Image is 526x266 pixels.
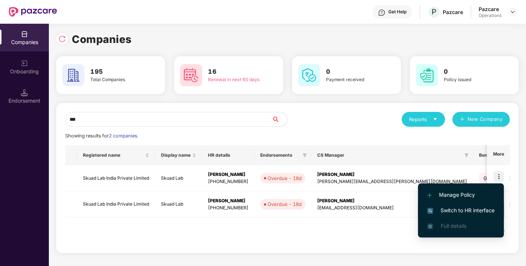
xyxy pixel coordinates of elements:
div: Operations [479,13,502,19]
img: svg+xml;base64,PHN2ZyB4bWxucz0iaHR0cDovL3d3dy53My5vcmcvMjAwMC9zdmciIHdpZHRoPSI2MCIgaGVpZ2h0PSI2MC... [416,64,438,86]
td: Skuad Lab [155,165,202,192]
h3: 0 [326,67,380,77]
th: More [487,145,510,165]
h3: 195 [90,67,144,77]
span: Showing results for [65,133,138,139]
div: [PERSON_NAME] [317,197,467,205]
span: filter [463,151,470,160]
td: Skuad Lab [155,192,202,218]
span: filter [302,153,307,157]
img: svg+xml;base64,PHN2ZyB4bWxucz0iaHR0cDovL3d3dy53My5vcmcvMjAwMC9zdmciIHdpZHRoPSI2MCIgaGVpZ2h0PSI2MC... [62,64,84,86]
div: Renewal in next 60 days [208,76,262,83]
div: [PERSON_NAME] [208,197,248,205]
div: Total Companies [90,76,144,83]
img: svg+xml;base64,PHN2ZyBpZD0iRHJvcGRvd24tMzJ4MzIiIHhtbG5zPSJodHRwOi8vd3d3LnczLm9yZy8yMDAwL3N2ZyIgd2... [510,9,516,15]
td: Skuad Lab India Private Limited [77,165,155,192]
th: HR details [202,145,254,165]
img: svg+xml;base64,PHN2ZyBpZD0iQ29tcGFuaWVzIiB4bWxucz0iaHR0cDovL3d3dy53My5vcmcvMjAwMC9zdmciIHdpZHRoPS... [21,30,28,38]
div: Reports [409,116,438,123]
span: plus [460,117,465,123]
span: Display name [161,152,191,158]
span: P [432,7,436,16]
img: svg+xml;base64,PHN2ZyBpZD0iUmVsb2FkLTMyeDMyIiB4bWxucz0iaHR0cDovL3d3dy53My5vcmcvMjAwMC9zdmciIHdpZH... [58,35,66,43]
span: filter [464,153,469,157]
td: Skuad Lab India Private Limited [77,192,155,218]
img: svg+xml;base64,PHN2ZyBpZD0iSGVscC0zMngzMiIgeG1sbnM9Imh0dHA6Ly93d3cudzMub3JnLzIwMDAvc3ZnIiB3aWR0aD... [378,9,385,16]
div: [PERSON_NAME] [208,171,248,178]
div: Get Help [388,9,406,15]
div: [PERSON_NAME] [317,171,467,178]
div: Overdue - 18d [268,174,302,182]
span: CS Manager [317,152,461,158]
img: icon [493,171,504,182]
img: svg+xml;base64,PHN2ZyB4bWxucz0iaHR0cDovL3d3dy53My5vcmcvMjAwMC9zdmciIHdpZHRoPSIxNi4zNjMiIGhlaWdodD... [427,223,433,229]
h1: Companies [72,31,132,47]
span: Endorsements [260,152,299,158]
div: Pazcare [479,6,502,13]
div: Payment received [326,76,380,83]
h3: 0 [444,67,498,77]
span: right [502,229,506,233]
th: Registered name [77,145,155,165]
img: svg+xml;base64,PHN2ZyB3aWR0aD0iMTQuNSIgaGVpZ2h0PSIxNC41IiB2aWV3Qm94PSIwIDAgMTYgMTYiIGZpbGw9Im5vbm... [21,89,28,96]
span: Manage Policy [427,191,495,199]
div: Policy issued [444,76,498,83]
button: right [498,225,510,237]
img: svg+xml;base64,PHN2ZyB4bWxucz0iaHR0cDovL3d3dy53My5vcmcvMjAwMC9zdmciIHdpZHRoPSI2MCIgaGVpZ2h0PSI2MC... [180,64,202,86]
span: Registered name [83,152,144,158]
img: svg+xml;base64,PHN2ZyB4bWxucz0iaHR0cDovL3d3dy53My5vcmcvMjAwMC9zdmciIHdpZHRoPSIxNiIgaGVpZ2h0PSIxNi... [427,208,433,214]
img: New Pazcare Logo [9,7,57,17]
span: Full details [440,223,466,229]
img: svg+xml;base64,PHN2ZyB3aWR0aD0iMjAiIGhlaWdodD0iMjAiIHZpZXdCb3g9IjAgMCAyMCAyMCIgZmlsbD0ibm9uZSIgeG... [21,60,28,67]
button: search [272,112,287,127]
div: [EMAIL_ADDRESS][DOMAIN_NAME] [317,205,467,212]
h3: 16 [208,67,262,77]
span: filter [301,151,308,160]
span: Switch to HR interface [427,206,495,215]
span: 2 companies. [109,133,138,139]
div: [PHONE_NUMBER] [208,205,248,212]
span: New Company [468,116,503,123]
th: Display name [155,145,202,165]
div: [PHONE_NUMBER] [208,178,248,185]
li: Next Page [498,225,510,237]
div: [PERSON_NAME][EMAIL_ADDRESS][PERSON_NAME][DOMAIN_NAME] [317,178,467,185]
div: Overdue - 18d [268,200,302,208]
button: plusNew Company [452,112,510,127]
img: svg+xml;base64,PHN2ZyB4bWxucz0iaHR0cDovL3d3dy53My5vcmcvMjAwMC9zdmciIHdpZHRoPSIxMi4yMDEiIGhlaWdodD... [427,193,432,197]
img: svg+xml;base64,PHN2ZyB4bWxucz0iaHR0cDovL3d3dy53My5vcmcvMjAwMC9zdmciIHdpZHRoPSI2MCIgaGVpZ2h0PSI2MC... [298,64,320,86]
span: search [272,116,287,122]
span: caret-down [433,117,438,122]
div: Pazcare [443,9,463,16]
